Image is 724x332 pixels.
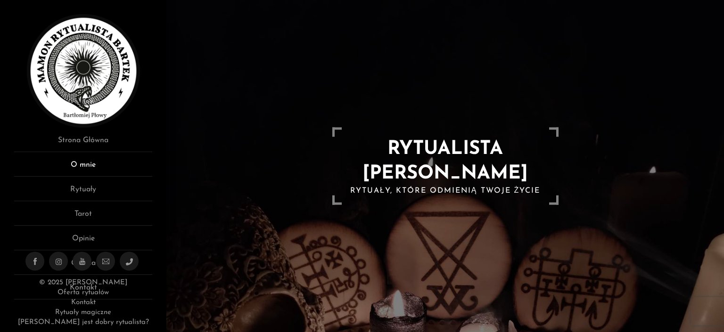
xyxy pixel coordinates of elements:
[14,184,152,201] a: Rytuały
[27,14,140,128] img: Rytualista Bartek
[58,289,108,296] a: Oferta rytuałów
[55,309,111,316] a: Rytuały magiczne
[18,319,149,326] a: [PERSON_NAME] jest dobry rytualista?
[71,299,96,306] a: Kontakt
[14,159,152,177] a: O mnie
[342,136,549,186] h1: RYTUALISTA [PERSON_NAME]
[14,135,152,152] a: Strona Główna
[14,233,152,250] a: Opinie
[14,208,152,226] a: Tarot
[342,186,549,196] h2: Rytuały, które odmienią Twoje życie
